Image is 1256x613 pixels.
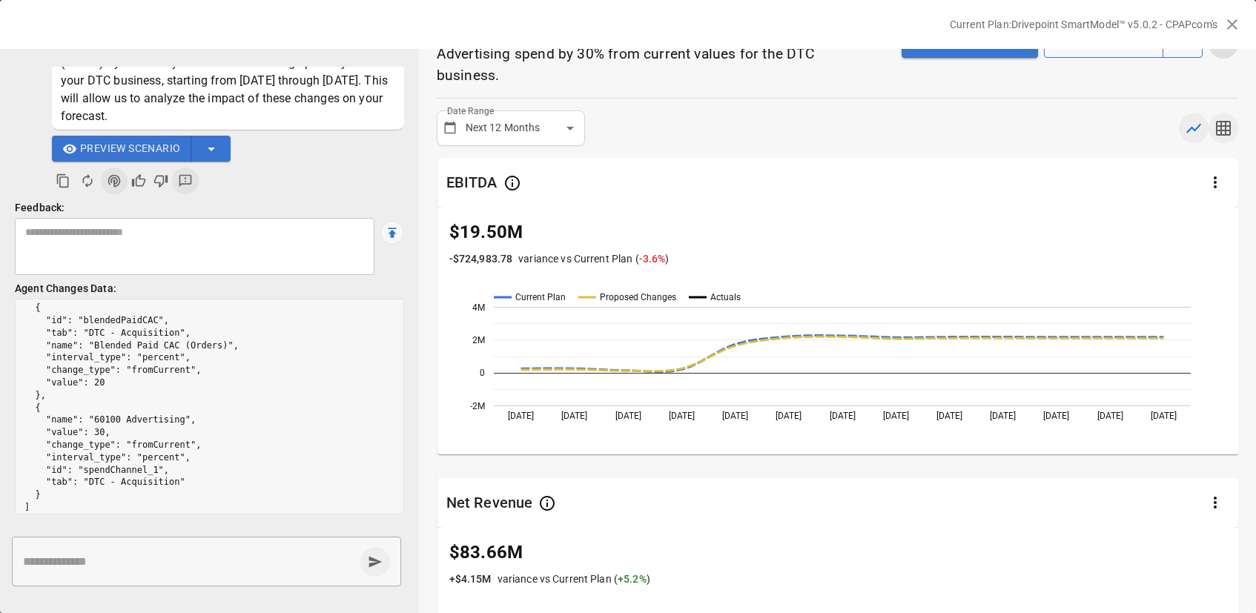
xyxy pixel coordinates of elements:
[472,336,485,346] text: 2M
[600,293,676,303] text: Proposed Changes
[101,168,128,194] button: Agent Changes Data
[447,105,494,117] label: Date Range
[449,539,1227,566] p: $83.66M
[80,139,180,158] span: Preview Scenario
[498,571,650,587] p: variance vs Current Plan ( )
[437,22,867,86] p: Increase Blended Paid CAC (Orders) by 20% and 60100 Advertising spend by 30% from current values ...
[150,170,172,192] button: Bad Response
[561,411,587,422] text: [DATE]
[615,411,641,422] text: [DATE]
[710,293,741,303] text: Actuals
[449,219,1227,245] p: $19.50M
[128,170,150,192] button: Good Response
[776,411,801,422] text: [DATE]
[437,285,1239,458] svg: A chart.
[518,251,669,267] p: variance vs Current Plan ( )
[446,173,498,192] div: EBITDA
[446,493,533,512] div: Net Revenue
[472,302,485,313] text: 4M
[950,17,1217,32] p: Current Plan: Drivepoint SmartModel™ v5.0.2 - CPAPcom's
[52,170,74,192] button: Copy to clipboard
[52,136,193,162] button: Preview Scenario
[936,411,962,422] text: [DATE]
[618,573,647,585] span: + 5.2 %
[466,120,541,136] p: Next 12 Months
[16,280,403,522] pre: [ { "id": "blendedPaidCAC", "tab": "DTC - Acquisition", "name": "Blended Paid CAC (Orders)", "int...
[1097,411,1123,422] text: [DATE]
[15,281,404,296] p: Agent Changes Data:
[172,168,199,194] button: Detailed Feedback
[829,411,855,422] text: [DATE]
[639,253,666,265] span: -3.6 %
[882,411,908,422] text: [DATE]
[61,38,394,123] span: I've set up a scenario to increase your Blended Paid CAC (Orders) by 20% and your 60100 Advertisi...
[380,221,404,245] button: Send Feedback
[668,411,694,422] text: [DATE]
[990,411,1016,422] text: [DATE]
[480,368,485,379] text: 0
[15,200,404,215] p: Feedback:
[449,571,492,587] p: + $4.15M
[515,293,566,303] text: Current Plan
[470,401,485,411] text: -2M
[74,168,101,194] button: Regenerate Response
[449,251,513,267] p: -$724,983.78
[722,411,748,422] text: [DATE]
[1151,411,1177,422] text: [DATE]
[1043,411,1069,422] text: [DATE]
[508,411,534,422] text: [DATE]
